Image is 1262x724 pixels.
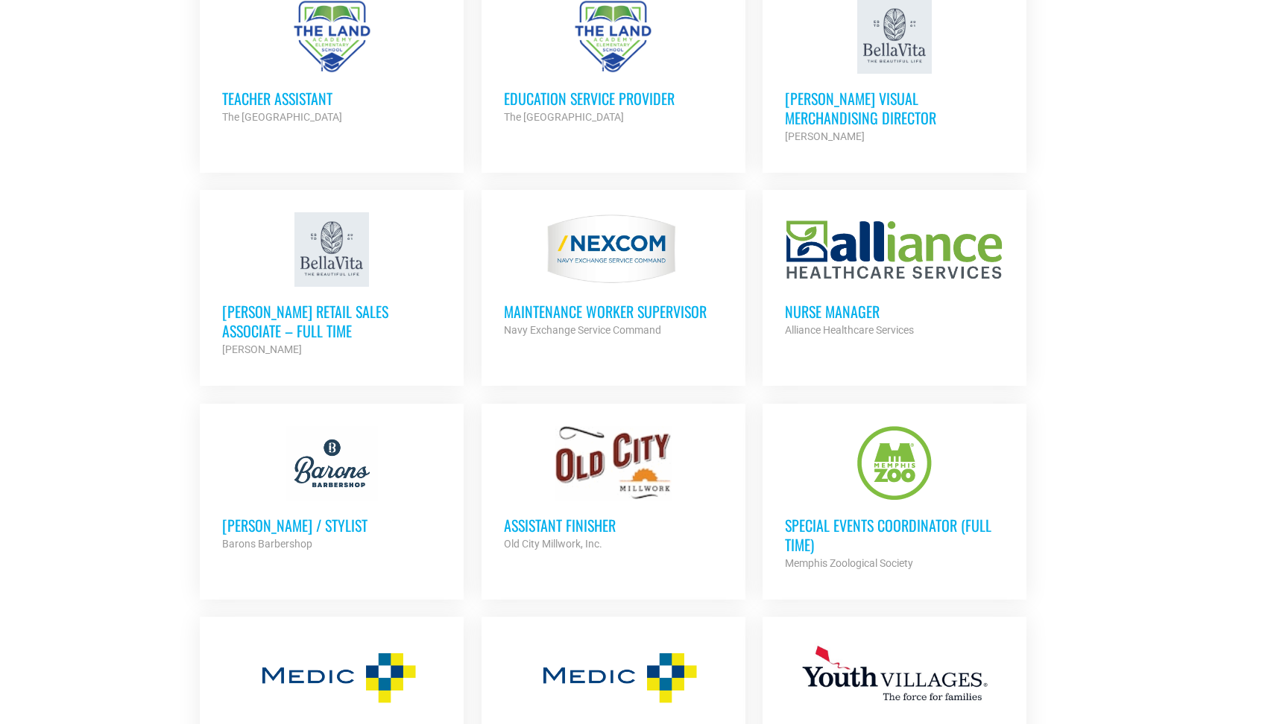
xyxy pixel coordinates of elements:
[482,404,745,575] a: Assistant Finisher Old City Millwork, Inc.
[222,343,302,355] strong: [PERSON_NAME]
[200,404,464,575] a: [PERSON_NAME] / Stylist Barons Barbershop
[504,89,723,108] h3: Education Service Provider
[222,515,441,535] h3: [PERSON_NAME] / Stylist
[504,111,624,123] strong: The [GEOGRAPHIC_DATA]
[763,190,1026,361] a: Nurse Manager Alliance Healthcare Services
[785,515,1004,554] h3: Special Events Coordinator (Full Time)
[763,404,1026,594] a: Special Events Coordinator (Full Time) Memphis Zoological Society
[200,190,464,381] a: [PERSON_NAME] Retail Sales Associate – Full Time [PERSON_NAME]
[222,538,312,550] strong: Barons Barbershop
[785,130,865,142] strong: [PERSON_NAME]
[482,190,745,361] a: MAINTENANCE WORKER SUPERVISOR Navy Exchange Service Command
[785,557,913,569] strong: Memphis Zoological Society
[222,111,342,123] strong: The [GEOGRAPHIC_DATA]
[785,89,1004,127] h3: [PERSON_NAME] Visual Merchandising Director
[785,302,1004,321] h3: Nurse Manager
[504,324,661,336] strong: Navy Exchange Service Command
[504,538,602,550] strong: Old City Millwork, Inc.
[222,302,441,340] h3: [PERSON_NAME] Retail Sales Associate – Full Time
[504,302,723,321] h3: MAINTENANCE WORKER SUPERVISOR
[222,89,441,108] h3: Teacher Assistant
[785,324,914,336] strong: Alliance Healthcare Services
[504,515,723,535] h3: Assistant Finisher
